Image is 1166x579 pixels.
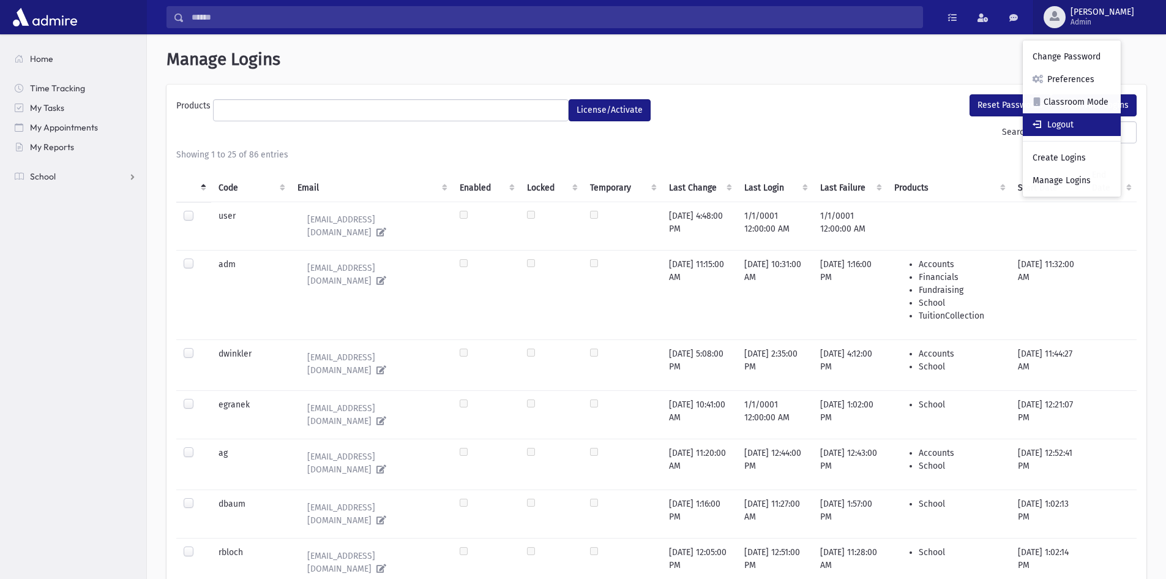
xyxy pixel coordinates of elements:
th: Locked : activate to sort column ascending [520,161,583,202]
td: [DATE] 11:32:00 AM [1011,250,1084,339]
td: [DATE] 12:43:00 PM [813,439,887,490]
li: School [919,398,1003,411]
li: School [919,297,1003,309]
a: Change Password [1023,45,1121,68]
th: Last Failure : activate to sort column ascending [813,161,887,202]
th: Code : activate to sort column ascending [211,161,290,202]
a: [EMAIL_ADDRESS][DOMAIN_NAME] [297,210,445,243]
div: Showing 1 to 25 of 86 entries [176,148,1137,161]
span: [PERSON_NAME] [1071,7,1134,17]
li: Accounts [919,447,1003,460]
a: Logout [1023,113,1121,136]
th: Last Change : activate to sort column ascending [662,161,737,202]
td: [DATE] 12:21:07 PM [1011,390,1084,439]
span: My Tasks [30,102,64,113]
a: My Reports [5,137,146,157]
li: Accounts [919,347,1003,360]
td: user [211,202,290,250]
a: [EMAIL_ADDRESS][DOMAIN_NAME] [297,546,445,579]
li: Fundraising [919,284,1003,297]
td: [DATE] 11:15:00 AM [662,250,737,339]
th: Enabled : activate to sort column ascending [452,161,520,202]
td: 1/1/0001 12:00:00 AM [737,390,813,439]
li: School [919,498,1003,510]
a: School [5,167,146,186]
td: [DATE] 10:31:00 AM [737,250,813,339]
td: [DATE] 11:27:00 AM [737,490,813,538]
li: TuitionCollection [919,309,1003,322]
li: School [919,546,1003,559]
a: My Tasks [5,98,146,118]
a: [EMAIL_ADDRESS][DOMAIN_NAME] [297,398,445,431]
a: Preferences [1023,68,1121,91]
td: [DATE] 4:12:00 PM [813,339,887,390]
a: [EMAIL_ADDRESS][DOMAIN_NAME] [297,447,445,480]
td: [DATE] 1:16:00 PM [813,250,887,339]
th: Temporary : activate to sort column ascending [583,161,662,202]
button: Reset Passwords [970,94,1051,116]
label: Products [176,99,213,116]
td: [DATE] 12:52:41 PM [1011,439,1084,490]
td: [DATE] 1:57:00 PM [813,490,887,538]
a: [EMAIL_ADDRESS][DOMAIN_NAME] [297,498,445,531]
span: Time Tracking [30,83,85,94]
td: 1/1/0001 12:00:00 AM [737,202,813,250]
li: Accounts [919,258,1003,271]
label: Search: [1002,121,1137,143]
td: [DATE] 11:44:27 AM [1011,339,1084,390]
a: Create Logins [1023,146,1121,169]
input: Search [184,6,922,28]
th: : activate to sort column descending [176,161,211,202]
h1: Manage Logins [166,49,1146,70]
td: dbaum [211,490,290,538]
span: Home [30,53,53,64]
td: 1/1/0001 12:00:00 AM [813,202,887,250]
a: [EMAIL_ADDRESS][DOMAIN_NAME] [297,258,445,291]
a: Home [5,49,146,69]
th: Last Login : activate to sort column ascending [737,161,813,202]
td: ag [211,439,290,490]
a: Manage Logins [1023,169,1121,192]
td: [DATE] 10:41:00 AM [662,390,737,439]
a: My Appointments [5,118,146,137]
li: School [919,460,1003,472]
td: [DATE] 12:44:00 PM [737,439,813,490]
td: [DATE] 5:08:00 PM [662,339,737,390]
a: Time Tracking [5,78,146,98]
span: My Appointments [30,122,98,133]
th: Start Date : activate to sort column ascending [1011,161,1084,202]
td: adm [211,250,290,339]
span: Admin [1071,17,1134,27]
td: [DATE] 1:02:13 PM [1011,490,1084,538]
td: egranek [211,390,290,439]
td: [DATE] 4:48:00 PM [662,202,737,250]
img: AdmirePro [10,5,80,29]
button: License/Activate [569,99,651,121]
th: Email : activate to sort column ascending [290,161,452,202]
li: School [919,360,1003,373]
a: Classroom Mode [1023,91,1121,113]
td: dwinkler [211,339,290,390]
td: [DATE] 1:02:00 PM [813,390,887,439]
a: [EMAIL_ADDRESS][DOMAIN_NAME] [297,347,445,380]
span: School [30,171,56,182]
td: [DATE] 2:35:00 PM [737,339,813,390]
li: Financials [919,271,1003,284]
span: My Reports [30,142,74,153]
td: [DATE] 1:16:00 PM [662,490,737,538]
td: [DATE] 11:20:00 AM [662,439,737,490]
th: Products : activate to sort column ascending [887,161,1011,202]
